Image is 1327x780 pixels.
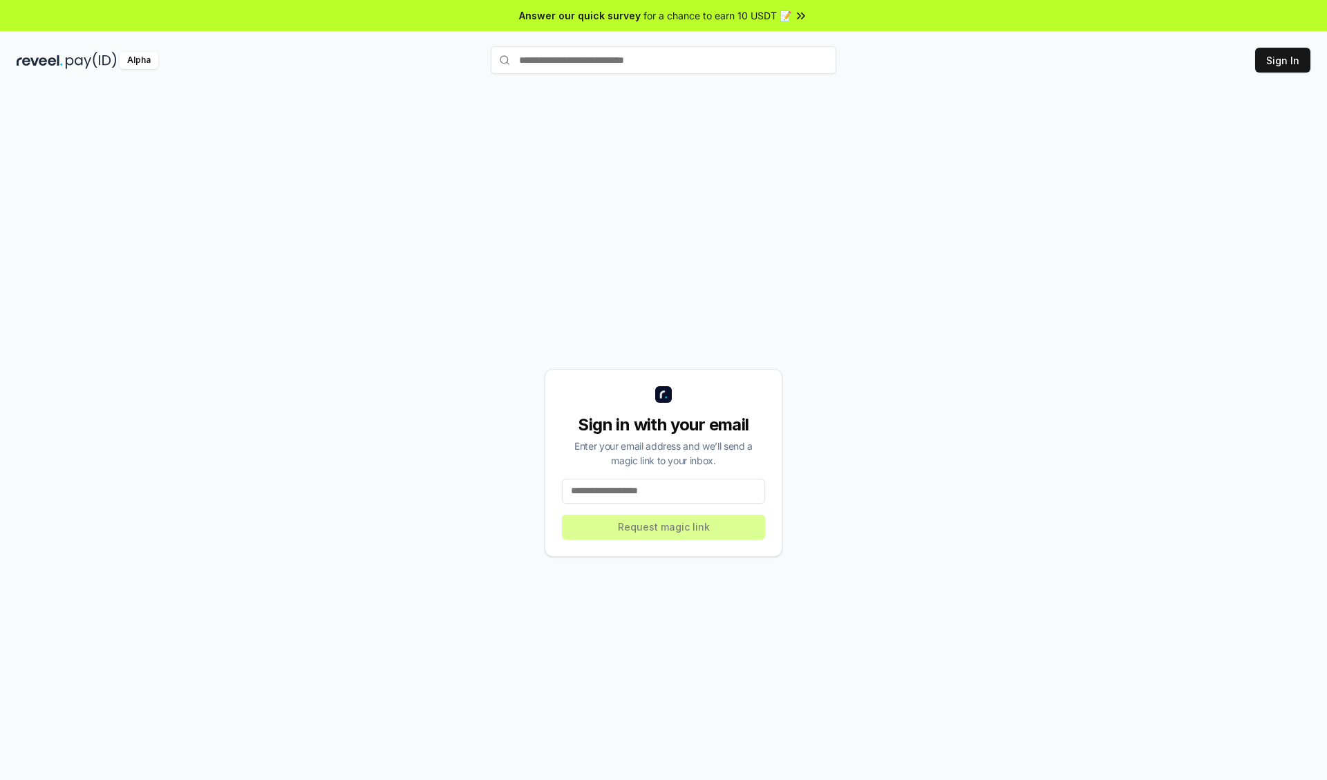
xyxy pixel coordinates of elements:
div: Sign in with your email [562,414,765,436]
span: Answer our quick survey [519,8,641,23]
img: pay_id [66,52,117,69]
img: logo_small [655,386,672,403]
div: Enter your email address and we’ll send a magic link to your inbox. [562,439,765,468]
button: Sign In [1255,48,1310,73]
div: Alpha [120,52,158,69]
img: reveel_dark [17,52,63,69]
span: for a chance to earn 10 USDT 📝 [643,8,791,23]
